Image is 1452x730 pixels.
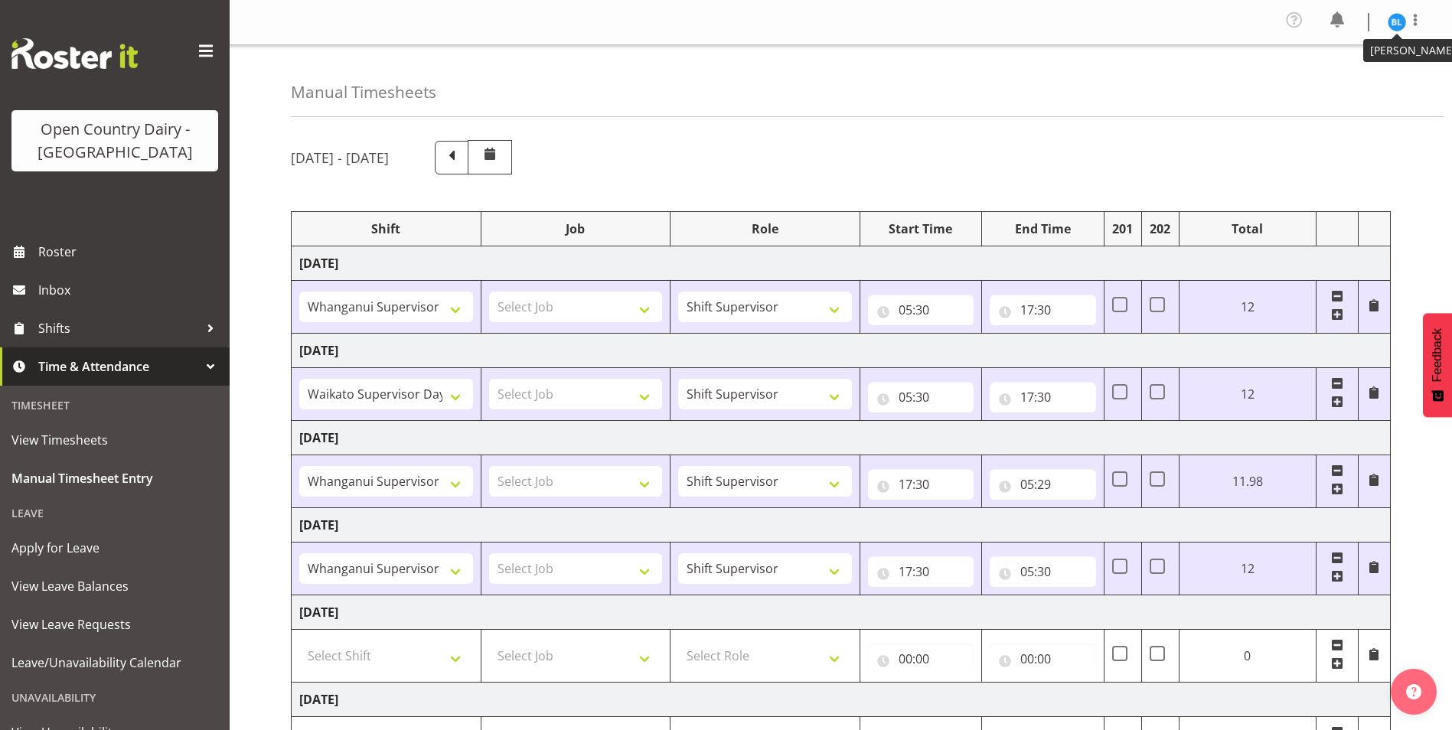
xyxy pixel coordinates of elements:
input: Click to select... [868,644,974,674]
div: Job [489,220,663,238]
td: [DATE] [292,508,1391,543]
button: Feedback - Show survey [1423,313,1452,417]
td: [DATE] [292,595,1391,630]
input: Click to select... [990,556,1096,587]
span: Time & Attendance [38,355,199,378]
img: bruce-lind7400.jpg [1388,13,1406,31]
input: Click to select... [990,644,1096,674]
a: Leave/Unavailability Calendar [4,644,226,682]
a: View Leave Requests [4,605,226,644]
img: help-xxl-2.png [1406,684,1421,699]
span: View Leave Requests [11,613,218,636]
input: Click to select... [990,469,1096,500]
div: End Time [990,220,1096,238]
span: View Leave Balances [11,575,218,598]
a: View Leave Balances [4,567,226,605]
div: Total [1187,220,1308,238]
td: 12 [1179,543,1316,595]
div: Leave [4,497,226,529]
input: Click to select... [868,556,974,587]
h5: [DATE] - [DATE] [291,149,389,166]
span: Leave/Unavailability Calendar [11,651,218,674]
span: View Timesheets [11,429,218,451]
span: Inbox [38,279,222,301]
span: Feedback [1431,328,1444,382]
td: 12 [1179,281,1316,334]
td: 12 [1179,368,1316,421]
img: Rosterit website logo [11,38,138,69]
span: Shifts [38,317,199,340]
a: Manual Timesheet Entry [4,459,226,497]
a: Apply for Leave [4,529,226,567]
td: [DATE] [292,246,1391,281]
td: 0 [1179,630,1316,683]
div: Timesheet [4,389,226,421]
div: Role [678,220,852,238]
span: Manual Timesheet Entry [11,467,218,490]
input: Click to select... [868,469,974,500]
div: Start Time [868,220,974,238]
div: 202 [1150,220,1171,238]
div: 201 [1112,220,1134,238]
td: 11.98 [1179,455,1316,508]
td: [DATE] [292,334,1391,368]
input: Click to select... [990,295,1096,325]
div: Open Country Dairy - [GEOGRAPHIC_DATA] [27,118,203,164]
input: Click to select... [990,382,1096,412]
td: [DATE] [292,683,1391,717]
div: Unavailability [4,682,226,713]
div: Shift [299,220,473,238]
input: Click to select... [868,382,974,412]
span: Apply for Leave [11,536,218,559]
span: Roster [38,240,222,263]
input: Click to select... [868,295,974,325]
a: View Timesheets [4,421,226,459]
td: [DATE] [292,421,1391,455]
h4: Manual Timesheets [291,83,436,101]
